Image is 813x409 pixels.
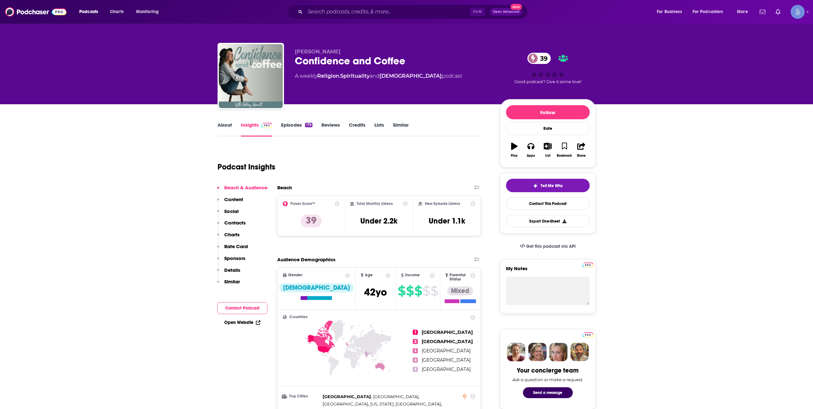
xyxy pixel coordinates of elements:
span: Countries [289,315,308,319]
button: Content [217,196,243,208]
h3: Top Cities [283,394,320,398]
div: A weekly podcast [295,72,462,80]
a: Pro website [582,331,594,337]
span: , [373,393,419,400]
span: [US_STATE], [GEOGRAPHIC_DATA] [370,401,441,406]
button: Share [573,138,589,161]
span: Age [365,273,373,277]
p: Content [224,196,243,202]
span: Monitoring [136,7,159,16]
span: Logged in as Spiral5-G1 [791,5,805,19]
span: 39 [534,53,551,64]
span: and [370,73,380,79]
img: Podchaser Pro [582,263,594,268]
span: [GEOGRAPHIC_DATA] [422,348,471,354]
span: [GEOGRAPHIC_DATA] [373,394,418,399]
a: Show notifications dropdown [757,6,768,17]
button: Show profile menu [791,5,805,19]
a: Similar [393,122,409,137]
input: Search podcasts, credits, & more... [305,7,470,17]
button: open menu [75,7,106,17]
div: Play [511,154,518,158]
a: Contact This Podcast [506,197,590,210]
span: $ [431,286,438,296]
p: Social [224,208,239,214]
span: , [323,393,372,400]
h3: Under 2.2k [360,216,397,226]
h2: Reach [277,185,292,191]
button: open menu [732,7,756,17]
button: Details [217,267,240,279]
span: Gender [288,273,303,277]
span: [PERSON_NAME] [295,49,341,55]
div: Bookmark [557,154,572,158]
div: 39Good podcast? Give it some love! [500,49,596,88]
span: Income [405,273,420,277]
img: Jules Profile [549,343,568,361]
div: Rate [506,122,590,135]
span: , [339,73,340,79]
h2: Audience Demographics [277,256,335,263]
a: Get this podcast via API [515,239,581,254]
button: Rate Card [217,243,248,255]
a: Reviews [321,122,340,137]
img: Podchaser Pro [582,332,594,337]
span: 2 [413,339,418,344]
h2: Power Score™ [290,201,315,206]
img: Podchaser - Follow, Share and Rate Podcasts [5,6,66,18]
span: 5 [413,367,418,372]
div: Mixed [447,287,473,295]
a: Show notifications dropdown [773,6,783,17]
a: Pro website [582,262,594,268]
h1: Podcast Insights [218,162,275,172]
span: 42 yo [364,286,387,298]
span: [GEOGRAPHIC_DATA] [323,401,368,406]
a: Charts [106,7,127,17]
div: [DEMOGRAPHIC_DATA] [279,283,354,292]
button: List [539,138,556,161]
a: [DEMOGRAPHIC_DATA] [380,73,442,79]
span: For Podcasters [693,7,723,16]
a: Religion [317,73,339,79]
button: Charts [217,232,240,243]
span: For Business [657,7,682,16]
span: Get this podcast via API [526,244,576,249]
img: Podchaser Pro [261,123,272,128]
span: $ [398,286,405,296]
span: [GEOGRAPHIC_DATA] [422,366,471,372]
button: open menu [132,7,167,17]
h3: Under 1.1k [429,216,465,226]
p: Details [224,267,240,273]
div: Share [577,154,586,158]
img: Confidence and Coffee [219,44,283,108]
button: Contacts [217,220,246,232]
span: , [323,400,369,408]
h2: New Episode Listens [425,201,460,206]
span: Tell Me Why [541,183,563,188]
h2: Total Monthly Listens [357,201,393,206]
span: $ [414,286,422,296]
button: Export One-Sheet [506,215,590,227]
a: 39 [527,53,551,64]
a: InsightsPodchaser Pro [241,122,272,137]
span: 4 [413,358,418,363]
p: Contacts [224,220,246,226]
span: 1 [413,330,418,335]
img: Jon Profile [570,343,589,361]
img: Barbara Profile [528,343,547,361]
span: Good podcast? Give it some love! [514,79,581,84]
a: Credits [349,122,365,137]
div: List [545,154,550,158]
span: 3 [413,348,418,353]
div: 179 [305,123,312,127]
p: 39 [301,215,322,227]
p: Charts [224,232,240,238]
button: Similar [217,279,240,290]
span: Podcasts [79,7,98,16]
button: Contact Podcast [217,302,267,314]
span: , [370,400,442,408]
button: Sponsors [217,255,245,267]
button: tell me why sparkleTell Me Why [506,179,590,192]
